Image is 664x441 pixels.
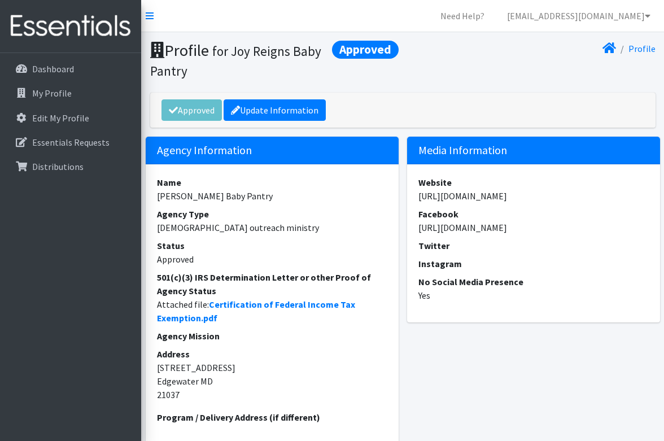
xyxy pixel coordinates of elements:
address: [STREET_ADDRESS] Edgewater MD 21037 [157,347,387,401]
dd: [PERSON_NAME] Baby Pantry [157,189,387,203]
dt: Name [157,176,387,189]
small: for Joy Reigns Baby Pantry [150,43,321,79]
p: Essentials Requests [32,137,110,148]
dt: No Social Media Presence [418,275,649,289]
a: Update Information [224,99,326,121]
img: HumanEssentials [5,7,137,45]
strong: Address [157,348,190,360]
dt: Instagram [418,257,649,270]
strong: Program / Delivery Address (if different) [157,412,320,423]
dd: Attached file: [157,298,387,325]
dt: Website [418,176,649,189]
p: Edit My Profile [32,112,89,124]
p: My Profile [32,88,72,99]
a: Need Help? [431,5,493,27]
dd: [URL][DOMAIN_NAME] [418,221,649,234]
dt: Agency Mission [157,329,387,343]
a: Certification of Federal Income Tax Exemption.pdf [157,299,355,324]
dd: [URL][DOMAIN_NAME] [418,189,649,203]
dt: Twitter [418,239,649,252]
a: Profile [628,43,656,54]
a: Essentials Requests [5,131,137,154]
dt: Facebook [418,207,649,221]
dt: Status [157,239,387,252]
h1: Profile [150,41,399,80]
a: [EMAIL_ADDRESS][DOMAIN_NAME] [498,5,659,27]
h5: Media Information [407,137,660,164]
dd: [DEMOGRAPHIC_DATA] outreach ministry [157,221,387,234]
dt: Agency Type [157,207,387,221]
h5: Agency Information [146,137,399,164]
a: Distributions [5,155,137,178]
p: Dashboard [32,63,74,75]
dd: Approved [157,252,387,266]
a: My Profile [5,82,137,104]
dt: 501(c)(3) IRS Determination Letter or other Proof of Agency Status [157,270,387,298]
a: Edit My Profile [5,107,137,129]
dd: Yes [418,289,649,302]
span: Approved [332,41,399,59]
a: Dashboard [5,58,137,80]
p: Distributions [32,161,84,172]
